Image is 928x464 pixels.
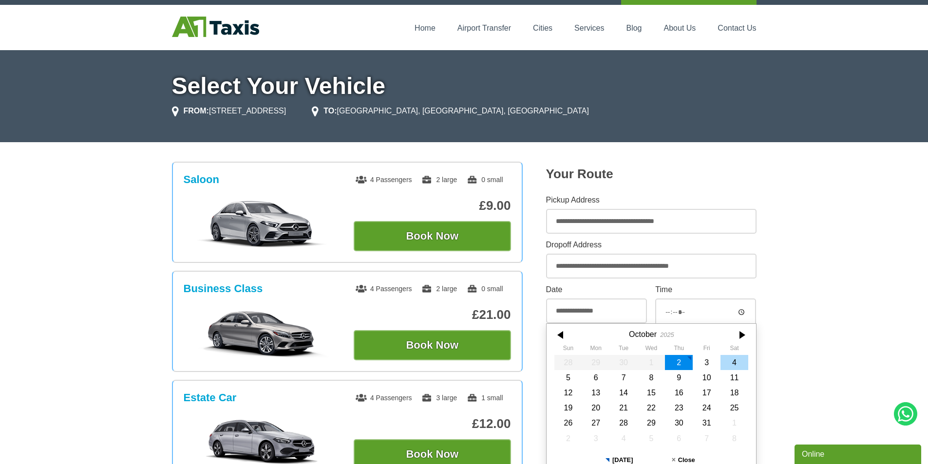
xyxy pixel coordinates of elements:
button: Book Now [354,221,511,251]
iframe: chat widget [795,443,923,464]
span: 3 large [421,394,457,402]
span: 1 small [467,394,503,402]
img: Saloon [189,200,335,248]
span: 0 small [467,176,503,184]
p: £9.00 [354,198,511,213]
p: £12.00 [354,416,511,431]
li: [GEOGRAPHIC_DATA], [GEOGRAPHIC_DATA], [GEOGRAPHIC_DATA] [312,105,589,117]
span: 2 large [421,285,457,293]
a: Home [415,24,436,32]
span: 4 Passengers [356,176,412,184]
a: Contact Us [718,24,756,32]
h3: Estate Car [184,391,237,404]
h2: Your Route [546,167,757,182]
label: Date [546,286,647,294]
img: Business Class [189,309,335,357]
label: Pickup Address [546,196,757,204]
h3: Business Class [184,282,263,295]
span: 2 large [421,176,457,184]
li: [STREET_ADDRESS] [172,105,286,117]
strong: TO: [323,107,337,115]
button: Book Now [354,330,511,360]
span: 0 small [467,285,503,293]
p: £21.00 [354,307,511,322]
strong: FROM: [184,107,209,115]
img: A1 Taxis St Albans LTD [172,17,259,37]
a: Services [574,24,604,32]
a: Cities [533,24,552,32]
h3: Saloon [184,173,219,186]
label: Time [655,286,756,294]
a: Blog [626,24,642,32]
label: Dropoff Address [546,241,757,249]
span: 4 Passengers [356,394,412,402]
h1: Select Your Vehicle [172,74,757,98]
a: Airport Transfer [457,24,511,32]
a: About Us [664,24,696,32]
span: 4 Passengers [356,285,412,293]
